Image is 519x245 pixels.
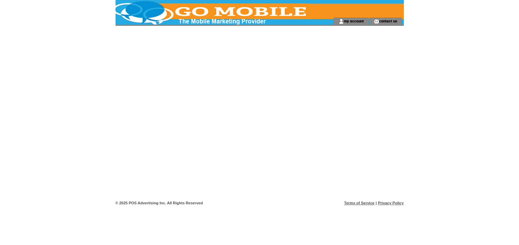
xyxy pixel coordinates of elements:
a: my account [344,19,364,23]
a: Privacy Policy [378,201,404,205]
img: contact_us_icon.gif;jsessionid=97C7F3B88F273279AD17B326A0B9C82A [374,19,379,24]
a: Terms of Service [344,201,375,205]
span: | [376,201,377,205]
span: © 2025 POS Advertising Inc. All Rights Reserved [116,201,203,205]
a: contact us [379,19,397,23]
img: account_icon.gif;jsessionid=97C7F3B88F273279AD17B326A0B9C82A [339,19,344,24]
